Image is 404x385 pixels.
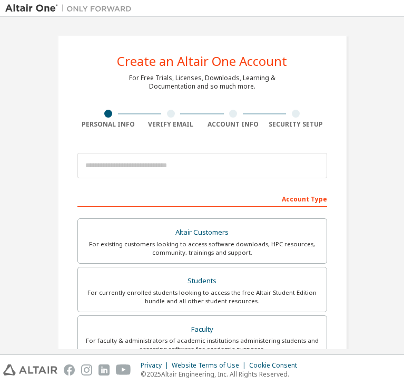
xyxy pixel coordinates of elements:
[117,55,287,68] div: Create an Altair One Account
[141,370,303,379] p: © 2025 Altair Engineering, Inc. All Rights Reserved.
[129,74,275,91] div: For Free Trials, Licenses, Downloads, Learning & Documentation and so much more.
[249,361,303,370] div: Cookie Consent
[116,364,131,376] img: youtube.svg
[84,336,320,353] div: For faculty & administrators of academic institutions administering students and accessing softwa...
[141,361,172,370] div: Privacy
[81,364,92,376] img: instagram.svg
[64,364,75,376] img: facebook.svg
[202,120,265,129] div: Account Info
[98,364,110,376] img: linkedin.svg
[172,361,249,370] div: Website Terms of Use
[5,3,137,14] img: Altair One
[84,225,320,240] div: Altair Customers
[264,120,327,129] div: Security Setup
[84,288,320,305] div: For currently enrolled students looking to access the free Altair Student Edition bundle and all ...
[140,120,202,129] div: Verify Email
[3,364,57,376] img: altair_logo.svg
[77,120,140,129] div: Personal Info
[84,322,320,337] div: Faculty
[77,190,327,207] div: Account Type
[84,274,320,288] div: Students
[84,240,320,257] div: For existing customers looking to access software downloads, HPC resources, community, trainings ...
